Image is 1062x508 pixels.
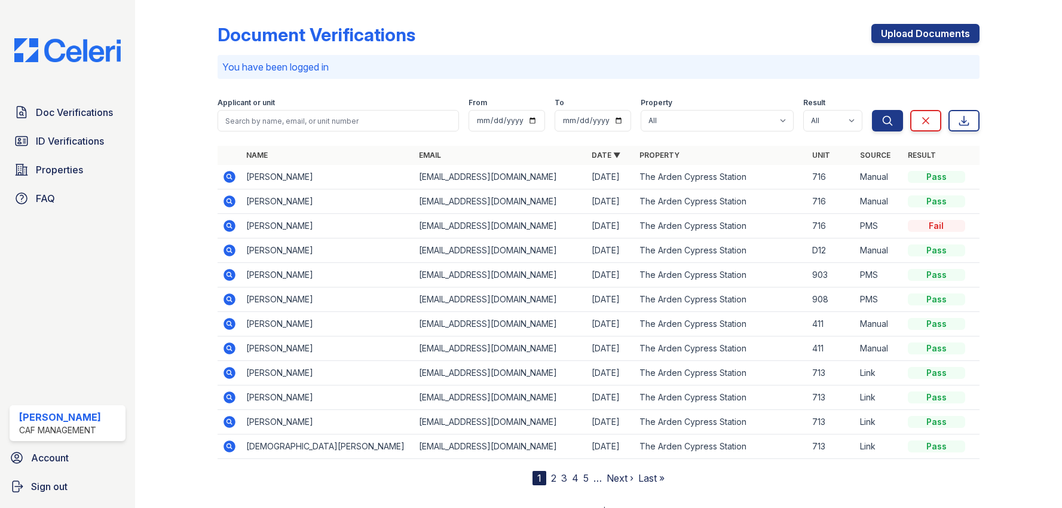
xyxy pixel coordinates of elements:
[218,24,415,45] div: Document Verifications
[246,151,268,160] a: Name
[908,416,965,428] div: Pass
[807,165,855,189] td: 716
[414,410,587,434] td: [EMAIL_ADDRESS][DOMAIN_NAME]
[807,214,855,238] td: 716
[855,434,903,459] td: Link
[414,336,587,361] td: [EMAIL_ADDRESS][DOMAIN_NAME]
[241,361,414,385] td: [PERSON_NAME]
[5,38,130,62] img: CE_Logo_Blue-a8612792a0a2168367f1c8372b55b34899dd931a85d93a1a3d3e32e68fde9ad4.png
[551,472,556,484] a: 2
[908,367,965,379] div: Pass
[908,269,965,281] div: Pass
[641,98,672,108] label: Property
[583,472,589,484] a: 5
[19,424,101,436] div: CAF Management
[222,60,975,74] p: You have been logged in
[587,287,635,312] td: [DATE]
[241,214,414,238] td: [PERSON_NAME]
[635,361,807,385] td: The Arden Cypress Station
[855,287,903,312] td: PMS
[10,100,126,124] a: Doc Verifications
[807,410,855,434] td: 713
[414,287,587,312] td: [EMAIL_ADDRESS][DOMAIN_NAME]
[10,129,126,153] a: ID Verifications
[241,385,414,410] td: [PERSON_NAME]
[908,171,965,183] div: Pass
[635,214,807,238] td: The Arden Cypress Station
[587,336,635,361] td: [DATE]
[241,312,414,336] td: [PERSON_NAME]
[807,189,855,214] td: 716
[635,263,807,287] td: The Arden Cypress Station
[807,361,855,385] td: 713
[572,472,579,484] a: 4
[587,238,635,263] td: [DATE]
[241,410,414,434] td: [PERSON_NAME]
[855,336,903,361] td: Manual
[807,336,855,361] td: 411
[587,410,635,434] td: [DATE]
[855,312,903,336] td: Manual
[241,238,414,263] td: [PERSON_NAME]
[855,214,903,238] td: PMS
[803,98,825,108] label: Result
[639,151,680,160] a: Property
[5,475,130,498] button: Sign out
[635,385,807,410] td: The Arden Cypress Station
[908,244,965,256] div: Pass
[587,312,635,336] td: [DATE]
[860,151,890,160] a: Source
[807,263,855,287] td: 903
[908,440,965,452] div: Pass
[469,98,487,108] label: From
[908,293,965,305] div: Pass
[5,446,130,470] a: Account
[908,151,936,160] a: Result
[241,287,414,312] td: [PERSON_NAME]
[561,472,567,484] a: 3
[807,434,855,459] td: 713
[31,451,69,465] span: Account
[414,238,587,263] td: [EMAIL_ADDRESS][DOMAIN_NAME]
[635,434,807,459] td: The Arden Cypress Station
[587,434,635,459] td: [DATE]
[414,263,587,287] td: [EMAIL_ADDRESS][DOMAIN_NAME]
[908,391,965,403] div: Pass
[638,472,665,484] a: Last »
[855,385,903,410] td: Link
[908,318,965,330] div: Pass
[908,195,965,207] div: Pass
[218,98,275,108] label: Applicant or unit
[36,163,83,177] span: Properties
[635,410,807,434] td: The Arden Cypress Station
[855,165,903,189] td: Manual
[587,165,635,189] td: [DATE]
[855,189,903,214] td: Manual
[807,238,855,263] td: D12
[241,165,414,189] td: [PERSON_NAME]
[241,336,414,361] td: [PERSON_NAME]
[414,189,587,214] td: [EMAIL_ADDRESS][DOMAIN_NAME]
[908,220,965,232] div: Fail
[414,214,587,238] td: [EMAIL_ADDRESS][DOMAIN_NAME]
[855,238,903,263] td: Manual
[807,385,855,410] td: 713
[593,471,602,485] span: …
[241,189,414,214] td: [PERSON_NAME]
[871,24,980,43] a: Upload Documents
[414,434,587,459] td: [EMAIL_ADDRESS][DOMAIN_NAME]
[607,472,633,484] a: Next ›
[414,312,587,336] td: [EMAIL_ADDRESS][DOMAIN_NAME]
[587,214,635,238] td: [DATE]
[414,361,587,385] td: [EMAIL_ADDRESS][DOMAIN_NAME]
[587,361,635,385] td: [DATE]
[812,151,830,160] a: Unit
[635,336,807,361] td: The Arden Cypress Station
[10,186,126,210] a: FAQ
[555,98,564,108] label: To
[31,479,68,494] span: Sign out
[855,361,903,385] td: Link
[587,263,635,287] td: [DATE]
[414,385,587,410] td: [EMAIL_ADDRESS][DOMAIN_NAME]
[241,434,414,459] td: [DEMOGRAPHIC_DATA][PERSON_NAME]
